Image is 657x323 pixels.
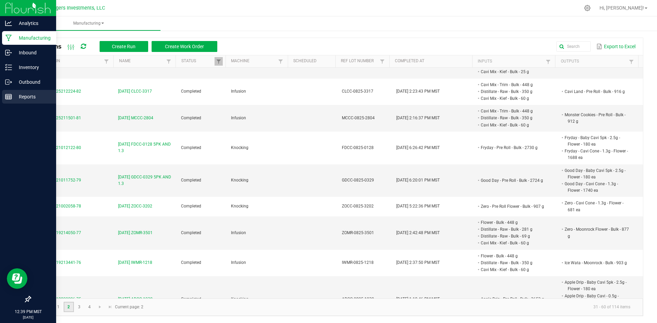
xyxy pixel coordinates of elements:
li: Cavi Mix - Trim - Bulk - 448 g [480,81,546,88]
kendo-pager-info: 31 - 60 of 114 items [147,301,636,313]
inline-svg: Inventory [5,64,12,71]
span: MP-20250821012122-80 [35,145,81,150]
span: Knocking [231,297,248,301]
p: 12:39 PM MST [3,309,53,315]
li: Distillate - Raw - Bulk - 281 g [480,226,546,233]
a: Go to the next page [95,302,105,312]
inline-svg: Outbound [5,79,12,85]
span: [DATE] 6:20:01 PM MST [396,178,440,183]
p: Manufacturing [12,34,53,42]
li: Apple Drip - Baby Cavi - 0.5g - Flower - 855 ea [564,293,630,306]
span: MP-20250819213441-76 [35,260,81,265]
span: CLCC-0825-3317 [342,89,373,94]
span: [DATE] GDCC-0329 5PK AND 1.3 [118,174,172,187]
inline-svg: Analytics [5,20,12,27]
span: [DATE] 2:42:48 PM MST [396,230,440,235]
li: Distillate - Raw - Bulk - 69 g [480,233,546,240]
span: [DATE] ZOMR-3501 [118,230,153,236]
span: [DATE] ZOCC-3202 [118,203,152,210]
span: [DATE] FDCC-0128 5PK AND 1.3 [118,141,172,154]
span: MP-20250825211501-81 [35,116,81,120]
a: Filter [378,57,386,66]
a: Filter [102,57,111,66]
span: MCCC-0825-2804 [342,116,375,120]
li: Flower - Bulk - 448 g [480,253,546,259]
li: Zero - Moonrock Flower - Bulk - 877 g [564,226,630,239]
span: MP-20250819214050-77 [35,230,81,235]
li: Fryday - Baby Cavi 5pk - 2.5g - Flower - 180 ea [564,134,630,148]
span: Knocking [231,204,248,208]
a: NameSortable [119,58,165,64]
span: Manufacturing [16,21,160,26]
span: Completed [181,178,201,183]
th: Inputs [472,55,555,68]
span: IWMR-0825-1218 [342,260,374,265]
span: Completed [181,204,201,208]
div: All Runs [36,41,222,52]
p: Analytics [12,19,53,27]
li: Cavi Mix - Kief - Bulk - 60 g [480,240,546,246]
li: Cavi Mix - Kief - Bulk - 60 g [480,95,546,102]
iframe: Resource center [7,268,27,289]
li: Ice Wata - Moonrock - Bulk - 903 g [564,259,630,266]
a: Filter [544,57,552,66]
span: Knocking [231,178,248,183]
span: GDCC-0825-0329 [342,178,374,183]
li: Distillate - Raw - Bulk - 350 g [480,115,546,121]
li: Flower - Bulk - 448 g [480,219,546,226]
div: Manage settings [583,5,592,11]
span: ADCC-0825-1932 [342,297,374,301]
p: Inventory [12,63,53,71]
a: MachineSortable [231,58,276,64]
p: Inbound [12,49,53,57]
button: Export to Excel [595,41,637,52]
span: MP-20250821011752-79 [35,178,81,183]
span: Infusion [231,89,246,94]
inline-svg: Reports [5,93,12,100]
span: [DATE] 6:26:42 PM MST [396,145,440,150]
li: Cavi Mix - Kief - Bulk - 60 g [480,266,546,273]
span: ZOMR-0825-3501 [342,230,374,235]
span: [DATE] 2:16:37 PM MST [396,116,440,120]
a: Ref Lot NumberSortable [341,58,378,64]
span: Infusion [231,116,246,120]
span: Go to the last page [107,304,113,310]
span: Hi, [PERSON_NAME]! [600,5,644,11]
span: Completed [181,260,201,265]
a: Completed AtSortable [395,58,470,64]
span: Go to the next page [97,304,103,310]
a: Page 1 [53,302,63,312]
a: ScheduledSortable [293,58,333,64]
li: Apple Drip - Pre Roll - Bulk - 3653 g [480,296,546,302]
li: Cavi Land - Pre Roll - Bulk - 916 g [564,88,630,95]
span: [DATE] 2:23:43 PM MST [396,89,440,94]
li: Cavi Mix - Kief - Bulk - 25 g [480,68,546,75]
a: Go to the last page [105,302,115,312]
button: Create Work Order [152,41,217,52]
li: Zero - Pre Roll Flower - Bulk - 907 g [480,203,546,210]
a: ExtractionSortable [36,58,102,64]
li: Fryday - Cavi Cone - 1.3g - Flower - 1688 ea [564,148,630,161]
span: MP-20250818200026-75 [35,297,81,301]
inline-svg: Manufacturing [5,35,12,41]
span: Completed [181,89,201,94]
span: FDCC-0825-0128 [342,145,374,150]
a: Filter [276,57,285,66]
span: MP-20250825212224-82 [35,89,81,94]
span: Infusion [231,230,246,235]
p: Reports [12,93,53,101]
span: Create Run [112,44,136,49]
span: Create Work Order [165,44,204,49]
span: Knocking [231,145,248,150]
kendo-pager: Current page: 2 [30,298,643,316]
span: [DATE] 2:37:50 PM MST [396,260,440,265]
li: Zero - Cavi Cone - 1.3g - Flower - 681 ea [564,200,630,213]
span: [DATE] 5:22:36 PM MST [396,204,440,208]
span: Life Changers Investments, LLC [35,5,105,11]
a: Filter [627,57,635,66]
inline-svg: Inbound [5,49,12,56]
li: Apple Drip - Baby Cavi 5pk - 2.5g - Flower - 180 ea [564,279,630,292]
span: Infusion [231,260,246,265]
span: [DATE] MCCC-2804 [118,115,153,121]
span: Completed [181,116,201,120]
